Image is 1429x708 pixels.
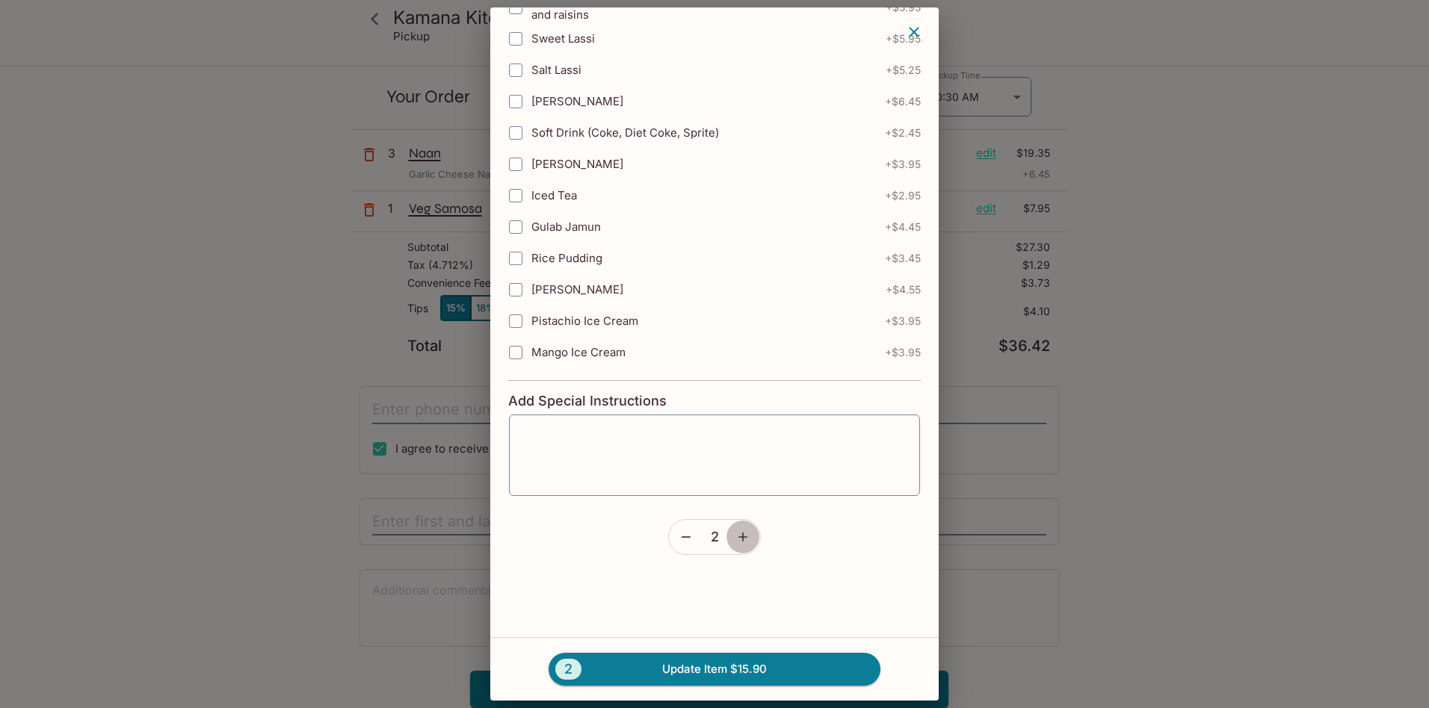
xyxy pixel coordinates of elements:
[886,284,921,296] span: + $4.55
[531,282,623,296] span: [PERSON_NAME]
[531,63,581,77] span: Salt Lassi
[531,31,595,46] span: Sweet Lassi
[885,96,921,108] span: + $6.45
[531,157,623,171] span: [PERSON_NAME]
[531,314,638,328] span: Pistachio Ice Cream
[531,345,626,359] span: Mango Ice Cream
[886,1,921,13] span: + $5.95
[886,64,921,76] span: + $5.25
[531,220,601,234] span: Gulab Jamun
[531,188,577,202] span: Iced Tea
[885,315,921,327] span: + $3.95
[531,94,623,108] span: [PERSON_NAME]
[885,347,921,358] span: + $3.95
[711,529,719,545] span: 2
[885,158,921,170] span: + $3.95
[885,190,921,202] span: + $2.95
[555,659,581,680] span: 2
[885,127,921,139] span: + $2.45
[549,653,880,686] button: 2Update Item $15.90
[531,251,602,265] span: Rice Pudding
[531,125,719,140] span: Soft Drink (Coke, Diet Coke, Sprite)
[885,252,921,264] span: + $3.45
[886,33,921,45] span: + $5.95
[885,221,921,233] span: + $4.45
[508,393,921,409] h4: Add Special Instructions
